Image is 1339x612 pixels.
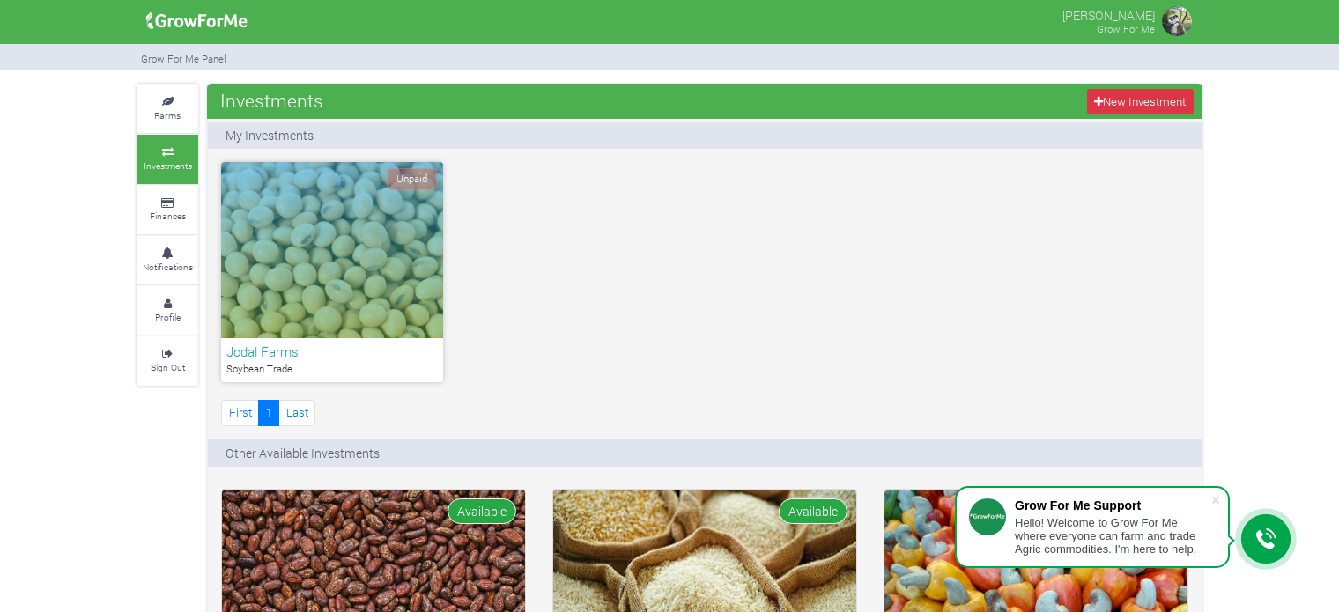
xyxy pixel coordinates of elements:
a: First [221,400,259,425]
small: Investments [144,159,192,172]
nav: Page Navigation [221,400,315,425]
small: Finances [150,210,186,222]
a: Notifications [137,236,198,284]
div: Hello! Welcome to Grow For Me where everyone can farm and trade Agric commodities. I'm here to help. [1015,516,1210,556]
a: New Investment [1087,89,1194,114]
span: Investments [216,83,328,118]
p: Other Available Investments [226,444,380,462]
a: Investments [137,135,198,183]
a: Farms [137,85,198,133]
a: Profile [137,286,198,335]
span: Available [779,498,847,524]
small: Sign Out [151,361,185,373]
span: Available [448,498,516,524]
img: growforme image [140,4,254,39]
a: Finances [137,186,198,234]
p: [PERSON_NAME] [1062,4,1155,25]
a: Sign Out [137,336,198,385]
a: 1 [258,400,279,425]
small: Farms [154,109,181,122]
img: growforme image [1159,4,1195,39]
small: Grow For Me Panel [141,52,226,65]
span: Unpaid [387,168,437,190]
div: Grow For Me Support [1015,498,1210,512]
small: Notifications [143,261,193,273]
p: Soybean Trade [226,362,438,377]
small: Profile [155,311,181,323]
a: Unpaid Jodal Farms Soybean Trade [221,162,443,382]
h6: Jodal Farms [226,343,438,359]
small: Grow For Me [1097,22,1155,35]
a: Last [278,400,315,425]
p: My Investments [226,126,314,144]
